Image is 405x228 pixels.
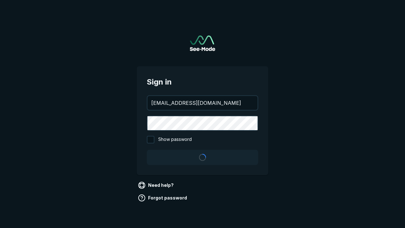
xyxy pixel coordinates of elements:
input: your@email.com [147,96,258,110]
a: Forgot password [137,193,190,203]
span: Show password [158,136,192,143]
a: Need help? [137,180,176,190]
img: See-Mode Logo [190,35,215,51]
a: Go to sign in [190,35,215,51]
span: Sign in [147,76,258,88]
